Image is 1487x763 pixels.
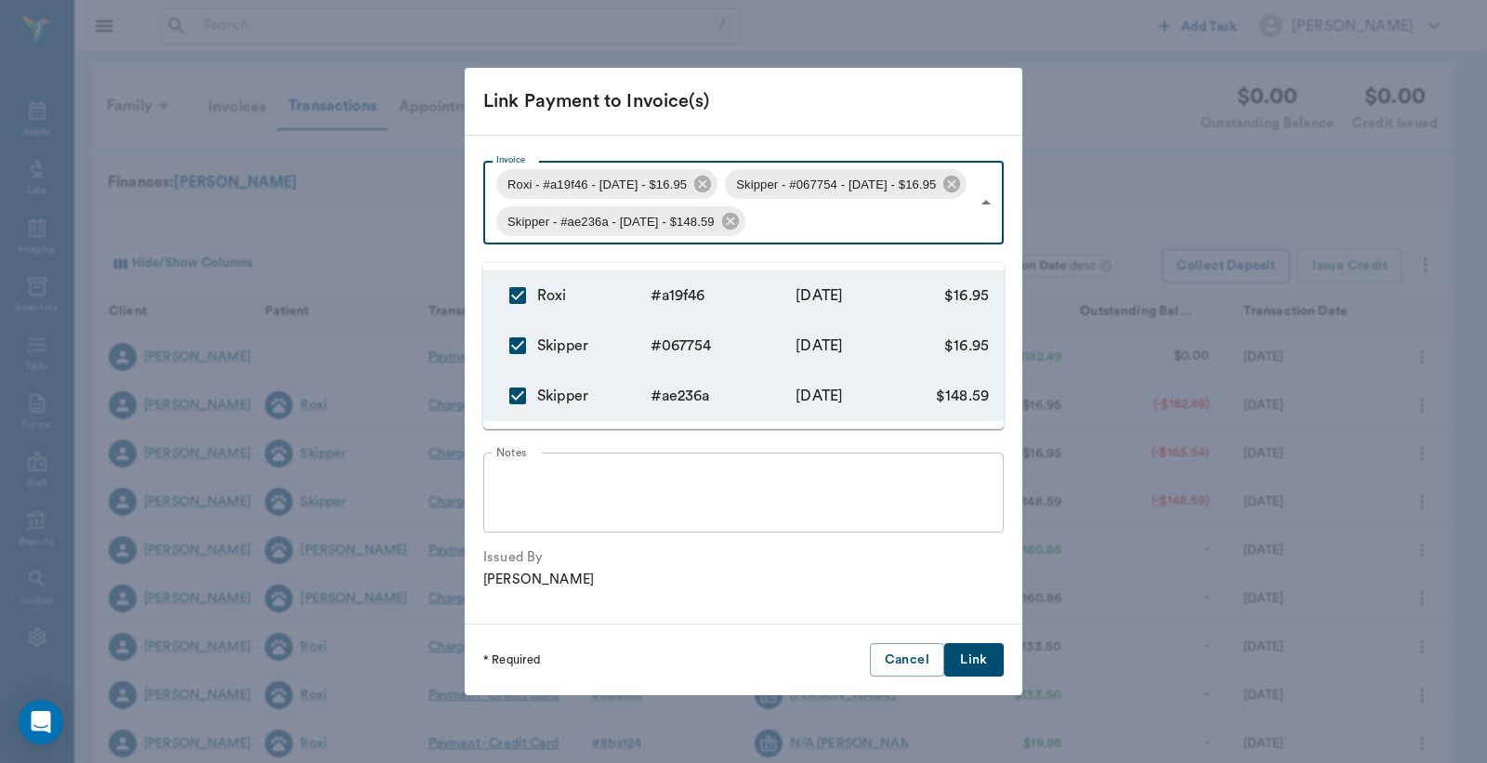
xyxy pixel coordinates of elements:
[651,284,764,307] div: # a19f46
[876,385,990,407] div: $148.59
[763,385,876,407] div: [DATE]
[19,700,63,744] div: Open Intercom Messenger
[651,385,764,407] div: # ae236a
[537,284,651,307] div: Roxi
[651,335,764,357] div: # 067754
[763,335,876,357] div: [DATE]
[763,284,876,307] div: [DATE]
[537,385,651,407] div: Skipper
[876,335,990,357] div: $16.95
[876,284,990,307] div: $16.95
[537,335,651,357] div: Skipper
